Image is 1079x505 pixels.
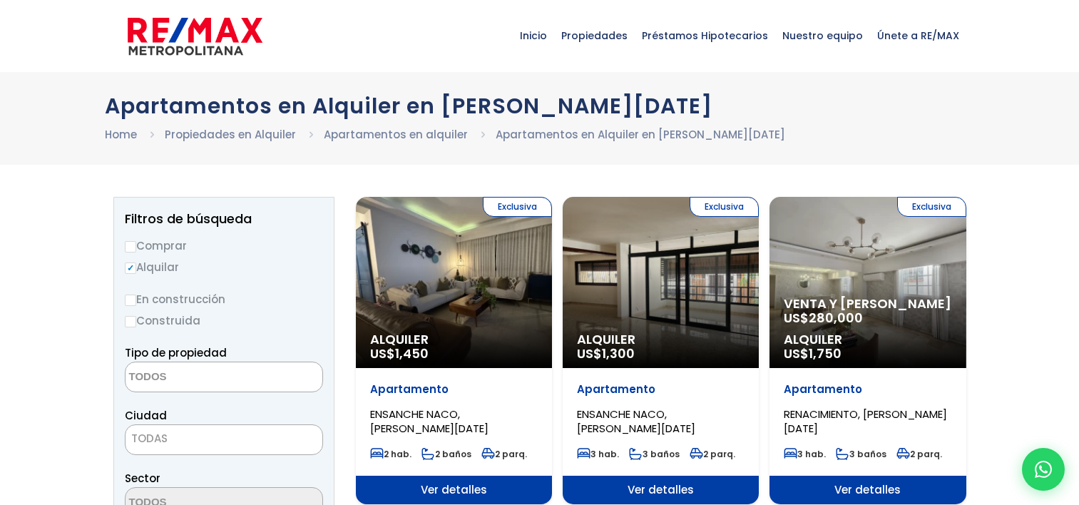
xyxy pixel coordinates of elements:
[836,448,886,460] span: 3 baños
[105,127,137,142] a: Home
[769,197,966,504] a: Exclusiva Venta y [PERSON_NAME] US$280,000 Alquiler US$1,750 Apartamento RENACIMIENTO, [PERSON_NA...
[105,93,975,118] h1: Apartamentos en Alquiler en [PERSON_NAME][DATE]
[125,471,160,486] span: Sector
[897,197,966,217] span: Exclusiva
[126,429,322,449] span: TODAS
[125,424,323,455] span: TODAS
[356,476,552,504] span: Ver detalles
[784,448,826,460] span: 3 hab.
[370,382,538,397] p: Apartamento
[769,476,966,504] span: Ver detalles
[577,448,619,460] span: 3 hab.
[690,197,759,217] span: Exclusiva
[563,476,759,504] span: Ver detalles
[554,14,635,57] span: Propiedades
[125,258,323,276] label: Alquilar
[896,448,942,460] span: 2 parq.
[370,407,489,436] span: ENSANCHE NACO, [PERSON_NAME][DATE]
[125,312,323,330] label: Construida
[125,237,323,255] label: Comprar
[784,297,951,311] span: Venta y [PERSON_NAME]
[126,362,264,393] textarea: Search
[128,15,262,58] img: remax-metropolitana-logo
[125,295,136,306] input: En construcción
[125,241,136,252] input: Comprar
[496,126,785,143] li: Apartamentos en Alquiler en [PERSON_NAME][DATE]
[395,345,429,362] span: 1,450
[577,407,695,436] span: ENSANCHE NACO, [PERSON_NAME][DATE]
[125,262,136,274] input: Alquilar
[690,448,735,460] span: 2 parq.
[784,407,947,436] span: RENACIMIENTO, [PERSON_NAME][DATE]
[481,448,527,460] span: 2 parq.
[165,127,296,142] a: Propiedades en Alquiler
[125,316,136,327] input: Construida
[125,408,167,423] span: Ciudad
[563,197,759,504] a: Exclusiva Alquiler US$1,300 Apartamento ENSANCHE NACO, [PERSON_NAME][DATE] 3 hab. 3 baños 2 parq....
[577,345,635,362] span: US$
[370,448,411,460] span: 2 hab.
[324,127,468,142] a: Apartamentos en alquiler
[784,309,863,327] span: US$
[809,345,842,362] span: 1,750
[125,212,323,226] h2: Filtros de búsqueda
[870,14,966,57] span: Únete a RE/MAX
[131,431,168,446] span: TODAS
[809,309,863,327] span: 280,000
[125,345,227,360] span: Tipo de propiedad
[370,332,538,347] span: Alquiler
[784,345,842,362] span: US$
[602,345,635,362] span: 1,300
[370,345,429,362] span: US$
[577,332,745,347] span: Alquiler
[483,197,552,217] span: Exclusiva
[513,14,554,57] span: Inicio
[356,197,552,504] a: Exclusiva Alquiler US$1,450 Apartamento ENSANCHE NACO, [PERSON_NAME][DATE] 2 hab. 2 baños 2 parq....
[784,332,951,347] span: Alquiler
[421,448,471,460] span: 2 baños
[629,448,680,460] span: 3 baños
[784,382,951,397] p: Apartamento
[775,14,870,57] span: Nuestro equipo
[635,14,775,57] span: Préstamos Hipotecarios
[577,382,745,397] p: Apartamento
[125,290,323,308] label: En construcción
